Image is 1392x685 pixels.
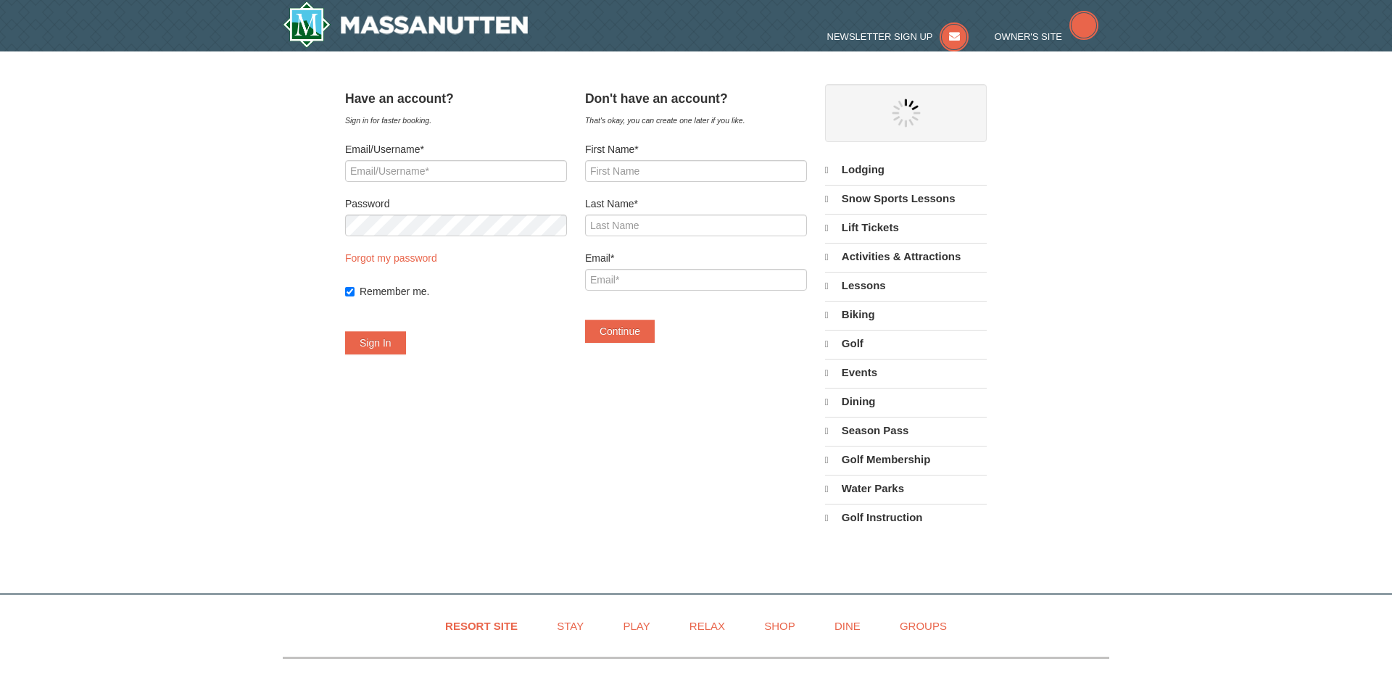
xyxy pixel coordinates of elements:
img: Massanutten Resort Logo [283,1,528,48]
input: Last Name [585,215,807,236]
input: Email* [585,269,807,291]
a: Golf Instruction [825,504,987,531]
a: Play [605,610,668,642]
input: First Name [585,160,807,182]
label: Password [345,196,567,211]
a: Activities & Attractions [825,243,987,270]
a: Biking [825,301,987,328]
span: Newsletter Sign Up [827,31,933,42]
button: Continue [585,320,655,343]
a: Owner's Site [995,31,1099,42]
h4: Don't have an account? [585,91,807,106]
a: Season Pass [825,417,987,444]
a: Dining [825,388,987,415]
a: Events [825,359,987,386]
span: Owner's Site [995,31,1063,42]
a: Golf Membership [825,446,987,473]
a: Forgot my password [345,252,437,264]
a: Snow Sports Lessons [825,185,987,212]
input: Email/Username* [345,160,567,182]
label: First Name* [585,142,807,157]
label: Email/Username* [345,142,567,157]
a: Massanutten Resort [283,1,528,48]
h4: Have an account? [345,91,567,106]
button: Sign In [345,331,406,354]
a: Lessons [825,272,987,299]
a: Lift Tickets [825,214,987,241]
div: That's okay, you can create one later if you like. [585,113,807,128]
a: Resort Site [427,610,536,642]
a: Groups [882,610,965,642]
a: Relax [671,610,743,642]
a: Shop [746,610,813,642]
a: Newsletter Sign Up [827,31,969,42]
a: Dine [816,610,879,642]
img: wait gif [892,99,921,128]
a: Water Parks [825,475,987,502]
a: Lodging [825,157,987,183]
label: Last Name* [585,196,807,211]
label: Remember me. [360,284,567,299]
a: Golf [825,330,987,357]
div: Sign in for faster booking. [345,113,567,128]
a: Stay [539,610,602,642]
label: Email* [585,251,807,265]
